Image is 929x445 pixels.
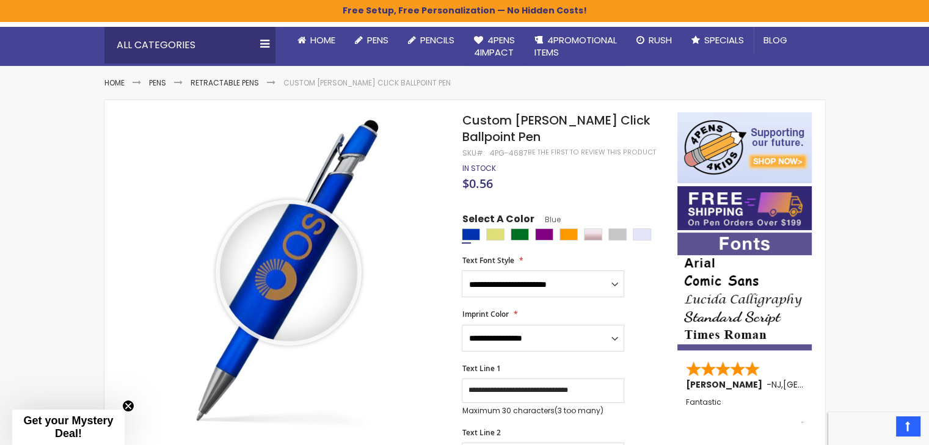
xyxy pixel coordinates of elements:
span: Imprint Color [462,309,508,319]
span: NJ [771,378,781,391]
span: Specials [704,34,744,46]
div: Silver [608,228,627,241]
span: Rush [649,34,672,46]
a: Blog [754,27,797,54]
a: Specials [682,27,754,54]
span: - , [767,378,873,391]
span: Blog [763,34,787,46]
a: Pens [149,78,166,88]
a: Pens [345,27,398,54]
img: Free shipping on orders over $199 [677,186,812,230]
strong: SKU [462,148,484,158]
span: Text Font Style [462,255,514,266]
div: Get your Mystery Deal!Close teaser [12,410,125,445]
span: Text Line 2 [462,427,500,438]
a: Rush [627,27,682,54]
p: Maximum 30 characters [462,406,624,416]
a: Retractable Pens [191,78,259,88]
span: In stock [462,163,495,173]
span: Custom [PERSON_NAME] Click Ballpoint Pen [462,112,650,145]
div: 4PG-4687 [489,148,527,158]
a: Pencils [398,27,464,54]
span: [GEOGRAPHIC_DATA] [783,378,873,391]
a: Be the first to review this product [527,148,655,157]
div: Fantastic [686,398,804,424]
span: Pens [367,34,388,46]
span: (3 too many) [554,405,603,416]
img: 4pens 4 kids [677,112,812,183]
a: 4Pens4impact [464,27,525,67]
div: Blue [462,228,480,241]
img: blue-4pg-4687-custom-alex-ii-click-ballpoint-pen_1_1.jpg [128,111,445,428]
a: Home [288,27,345,54]
span: [PERSON_NAME] [686,378,767,391]
a: 4PROMOTIONALITEMS [525,27,627,67]
span: Blue [534,214,560,225]
span: Home [310,34,335,46]
img: font-personalization-examples [677,233,812,350]
a: Home [104,78,125,88]
span: Select A Color [462,212,534,229]
div: Availability [462,164,495,173]
span: $0.56 [462,175,492,192]
div: Lavender [633,228,651,241]
span: Pencils [420,34,454,46]
li: Custom [PERSON_NAME] Click Ballpoint Pen [283,78,451,88]
button: Close teaser [122,400,134,412]
span: 4Pens 4impact [474,34,515,59]
div: Purple [535,228,553,241]
div: Green [511,228,529,241]
iframe: Google Customer Reviews [828,412,929,445]
span: 4PROMOTIONAL ITEMS [534,34,617,59]
span: Get your Mystery Deal! [23,414,113,440]
span: Text Line 1 [462,363,500,374]
div: All Categories [104,27,275,63]
div: Orange [559,228,578,241]
div: Gold [486,228,505,241]
div: Rose Gold [584,228,602,241]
